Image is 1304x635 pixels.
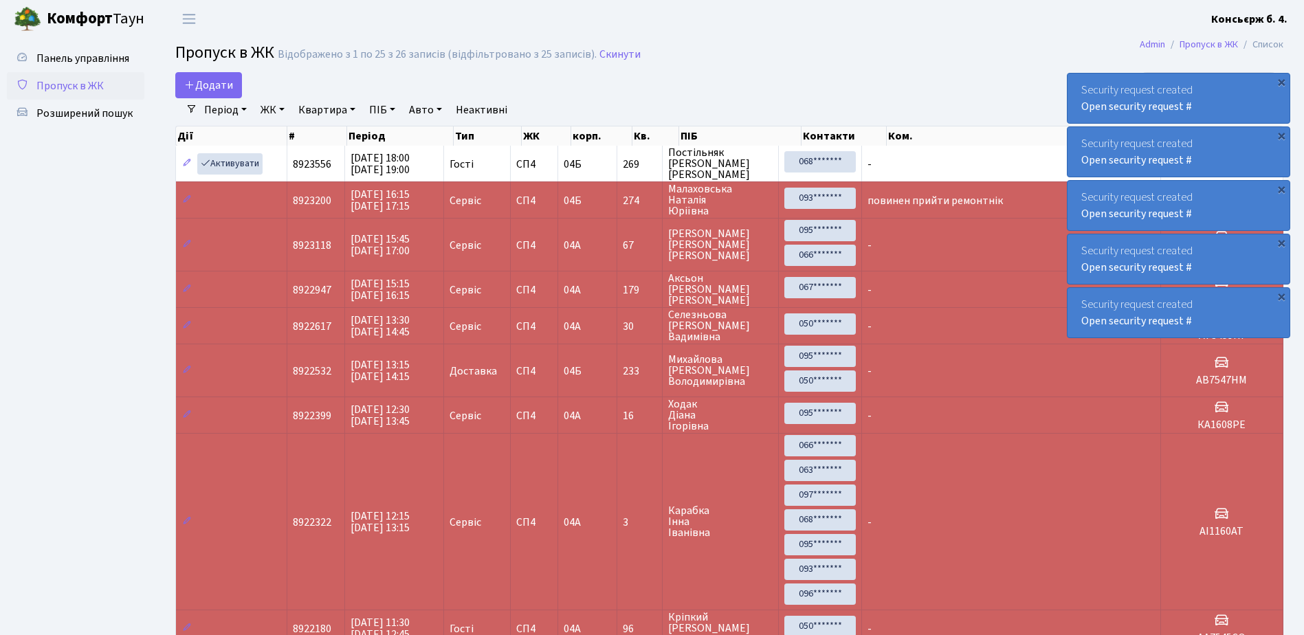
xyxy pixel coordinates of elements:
th: # [287,126,348,146]
span: - [868,364,872,379]
span: Сервіс [450,240,481,251]
b: Комфорт [47,8,113,30]
a: Панель управління [7,45,144,72]
span: 8922532 [293,364,331,379]
div: Відображено з 1 по 25 з 26 записів (відфільтровано з 25 записів). [278,48,597,61]
span: 233 [623,366,656,377]
h5: АІ1160АТ [1167,525,1277,538]
a: Open security request # [1081,260,1192,275]
span: 04А [564,282,581,298]
th: Дії [176,126,287,146]
th: Контакти [802,126,887,146]
div: Security request created [1068,127,1290,177]
a: ЖК [255,98,290,122]
span: СП4 [516,517,552,528]
a: Open security request # [1081,206,1192,221]
span: 04А [564,319,581,334]
span: СП4 [516,285,552,296]
button: Переключити навігацію [172,8,206,30]
span: Гості [450,623,474,634]
span: СП4 [516,321,552,332]
span: 269 [623,159,656,170]
span: [DATE] 13:15 [DATE] 14:15 [351,357,410,384]
a: Консьєрж б. 4. [1211,11,1288,27]
span: 8922322 [293,515,331,530]
span: - [868,238,872,253]
span: [DATE] 13:30 [DATE] 14:45 [351,313,410,339]
span: СП4 [516,410,552,421]
span: Панель управління [36,51,129,66]
span: Сервіс [450,321,481,332]
div: Security request created [1068,181,1290,230]
a: Додати [175,72,242,98]
span: 8923118 [293,238,331,253]
a: Неактивні [450,98,513,122]
span: 67 [623,240,656,251]
span: Гості [450,159,474,170]
th: Кв. [632,126,679,146]
a: Авто [404,98,447,122]
span: СП4 [516,623,552,634]
span: 30 [623,321,656,332]
span: - [868,408,872,423]
a: Квартира [293,98,361,122]
th: ПІБ [679,126,802,146]
span: - [868,157,872,172]
span: Пропуск в ЖК [36,78,104,93]
span: 179 [623,285,656,296]
th: Період [347,126,453,146]
span: 8923556 [293,157,331,172]
span: 04Б [564,193,582,208]
span: СП4 [516,366,552,377]
span: Ходак Діана Ігорівна [668,399,773,432]
span: 04Б [564,364,582,379]
span: Сервіс [450,285,481,296]
th: ЖК [522,126,571,146]
span: Таун [47,8,144,31]
span: Доставка [450,366,497,377]
h5: КА1608РЕ [1167,419,1277,432]
a: Період [199,98,252,122]
span: 16 [623,410,656,421]
span: 04А [564,515,581,530]
span: Пропуск в ЖК [175,41,274,65]
h5: АТ3459НІ [1167,329,1277,342]
span: 8922399 [293,408,331,423]
div: × [1274,236,1288,249]
span: [DATE] 15:45 [DATE] 17:00 [351,232,410,258]
span: 8923200 [293,193,331,208]
div: Security request created [1068,234,1290,284]
a: Скинути [599,48,641,61]
a: Розширений пошук [7,100,144,127]
div: Security request created [1068,74,1290,123]
span: Селезньова [PERSON_NAME] Вадимівна [668,309,773,342]
span: Малаховська Наталія Юріївна [668,183,773,216]
span: - [868,319,872,334]
div: × [1274,75,1288,89]
img: logo.png [14,5,41,33]
span: Аксьон [PERSON_NAME] [PERSON_NAME] [668,273,773,306]
span: 04А [564,238,581,253]
div: Security request created [1068,288,1290,337]
a: Open security request # [1081,313,1192,328]
span: [DATE] 12:15 [DATE] 13:15 [351,509,410,535]
a: Open security request # [1081,153,1192,168]
a: Активувати [197,153,263,175]
span: [DATE] 12:30 [DATE] 13:45 [351,402,410,429]
span: 8922617 [293,319,331,334]
span: Карабка Інна Іванівна [668,505,773,538]
span: Михайлова [PERSON_NAME] Володимирівна [668,354,773,387]
span: Сервіс [450,410,481,421]
div: × [1274,129,1288,142]
span: - [868,282,872,298]
span: Розширений пошук [36,106,133,121]
span: [PERSON_NAME] [PERSON_NAME] [PERSON_NAME] [668,228,773,261]
span: 96 [623,623,656,634]
span: [DATE] 15:15 [DATE] 16:15 [351,276,410,303]
span: СП4 [516,159,552,170]
span: 3 [623,517,656,528]
span: Сервіс [450,195,481,206]
b: Консьєрж б. 4. [1211,12,1288,27]
span: Сервіс [450,517,481,528]
th: Тип [454,126,522,146]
